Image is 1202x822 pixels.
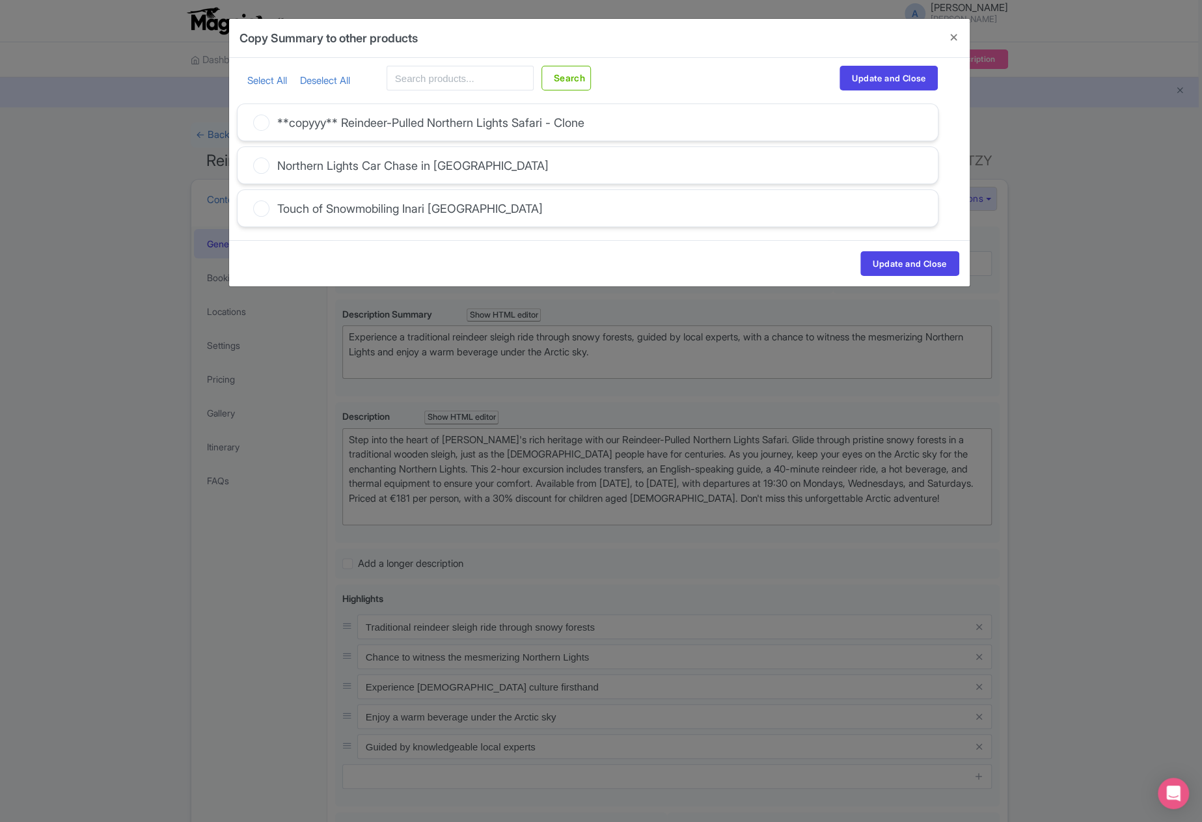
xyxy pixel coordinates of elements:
[247,74,287,87] a: Select All
[840,66,938,90] button: Update and Close
[277,157,549,174] div: Northern Lights Car Chase in [GEOGRAPHIC_DATA]
[860,251,959,276] button: Update and Close
[387,66,534,90] input: Search products...
[239,29,418,47] div: Copy Summary to other products
[300,74,350,87] a: Deselect All
[1158,778,1189,809] div: Open Intercom Messenger
[277,114,584,131] div: **copyyy** Reindeer-Pulled Northern Lights Safari - Clone
[541,66,592,90] button: Search
[938,19,970,56] button: Close
[277,200,543,217] div: Touch of Snowmobiling Inari [GEOGRAPHIC_DATA]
